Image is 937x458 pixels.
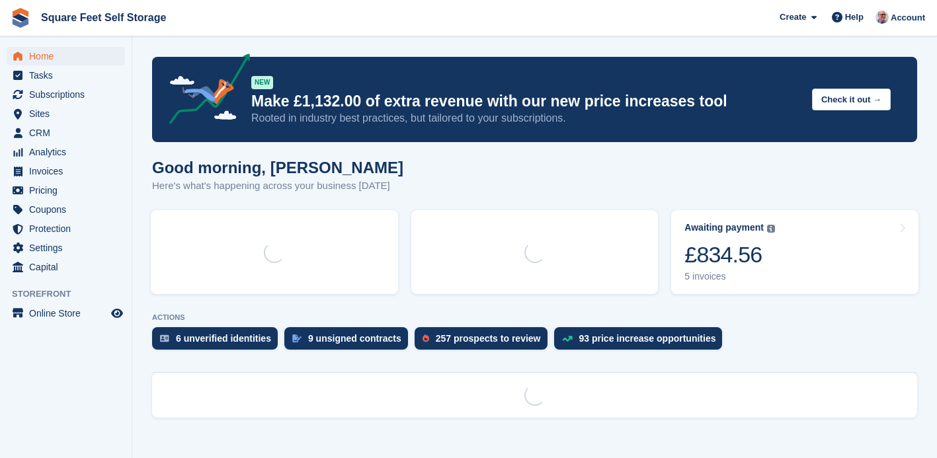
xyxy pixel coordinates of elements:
img: stora-icon-8386f47178a22dfd0bd8f6a31ec36ba5ce8667c1dd55bd0f319d3a0aa187defe.svg [11,8,30,28]
div: 6 unverified identities [176,333,271,344]
span: Settings [29,239,108,257]
span: Create [780,11,806,24]
a: menu [7,200,125,219]
p: Here's what's happening across your business [DATE] [152,178,403,194]
span: Invoices [29,162,108,180]
span: Coupons [29,200,108,219]
div: NEW [251,76,273,89]
a: menu [7,239,125,257]
div: 9 unsigned contracts [308,333,401,344]
span: Analytics [29,143,108,161]
span: Storefront [12,287,132,301]
p: ACTIONS [152,313,917,322]
a: menu [7,162,125,180]
span: Online Store [29,304,108,323]
div: 93 price increase opportunities [579,333,716,344]
img: prospect-51fa495bee0391a8d652442698ab0144808aea92771e9ea1ae160a38d050c398.svg [423,334,429,342]
img: icon-info-grey-7440780725fd019a000dd9b08b2336e03edf1995a4989e88bcd33f0948082b44.svg [767,225,775,233]
a: menu [7,181,125,200]
div: Awaiting payment [684,222,764,233]
a: menu [7,104,125,123]
a: menu [7,47,125,65]
p: Make £1,132.00 of extra revenue with our new price increases tool [251,92,801,111]
div: 5 invoices [684,271,775,282]
div: 257 prospects to review [436,333,541,344]
a: menu [7,124,125,142]
p: Rooted in industry best practices, but tailored to your subscriptions. [251,111,801,126]
a: 257 prospects to review [415,327,554,356]
a: Awaiting payment £834.56 5 invoices [671,210,918,294]
span: Help [845,11,864,24]
a: menu [7,219,125,238]
a: 6 unverified identities [152,327,284,356]
span: Tasks [29,66,108,85]
span: Sites [29,104,108,123]
a: menu [7,143,125,161]
a: menu [7,85,125,104]
span: Account [891,11,925,24]
a: menu [7,66,125,85]
div: £834.56 [684,241,775,268]
span: Home [29,47,108,65]
img: David Greer [876,11,889,24]
a: 9 unsigned contracts [284,327,415,356]
h1: Good morning, [PERSON_NAME] [152,159,403,176]
a: menu [7,258,125,276]
a: menu [7,304,125,323]
span: Protection [29,219,108,238]
span: Capital [29,258,108,276]
a: Square Feet Self Storage [36,7,171,28]
img: verify_identity-adf6edd0f0f0b5bbfe63781bf79b02c33cf7c696d77639b501bdc392416b5a36.svg [160,334,169,342]
span: Subscriptions [29,85,108,104]
span: Pricing [29,181,108,200]
a: Preview store [109,305,125,321]
span: CRM [29,124,108,142]
img: contract_signature_icon-13c848040528278c33f63329250d36e43548de30e8caae1d1a13099fd9432cc5.svg [292,334,302,342]
button: Check it out → [812,89,891,110]
a: 93 price increase opportunities [554,327,729,356]
img: price-adjustments-announcement-icon-8257ccfd72463d97f412b2fc003d46551f7dbcb40ab6d574587a9cd5c0d94... [158,54,251,129]
img: price_increase_opportunities-93ffe204e8149a01c8c9dc8f82e8f89637d9d84a8eef4429ea346261dce0b2c0.svg [562,336,573,342]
